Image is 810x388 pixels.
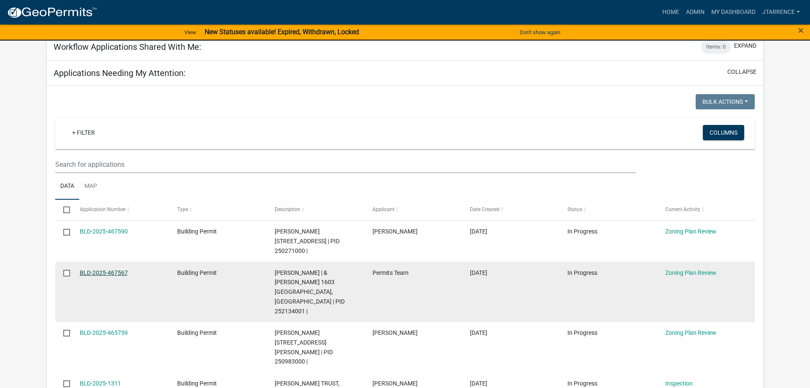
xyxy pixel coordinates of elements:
[470,329,487,336] span: 08/18/2025
[470,206,499,212] span: Date Created
[275,329,333,365] span: RICE,DOUGLAS R 1020 BIRCH ST, Houston County | PID 250983000 |
[683,4,708,20] a: Admin
[470,380,487,387] span: 08/18/2025
[567,206,582,212] span: Status
[181,25,200,39] a: View
[657,200,755,220] datatable-header-cell: Current Activity
[205,28,359,36] strong: New Statuses available! Expired, Withdrawn, Locked
[665,269,716,276] a: Zoning Plan Review
[177,329,217,336] span: Building Permit
[665,228,716,235] a: Zoning Plan Review
[55,173,79,200] a: Data
[275,228,340,254] span: POELLINGER,MIKEL R 21 ELM ST N, Houston County | PID 250271000 |
[701,40,731,54] div: Items: 0
[665,329,716,336] a: Zoning Plan Review
[373,206,394,212] span: Applicant
[80,206,126,212] span: Application Number
[71,200,169,220] datatable-header-cell: Application Number
[275,269,345,315] span: DE BOER,MICHAEL E | & LO ANN S STINSON-DE BOER 1603 WEST LN, Houston County | PID 252134001 |
[567,228,597,235] span: In Progress
[734,41,756,50] button: expand
[567,380,597,387] span: In Progress
[54,68,186,78] h5: Applications Needing My Attention:
[55,200,71,220] datatable-header-cell: Select
[559,200,657,220] datatable-header-cell: Status
[177,269,217,276] span: Building Permit
[373,329,418,336] span: Robert reyes
[55,156,636,173] input: Search for applications
[659,4,683,20] a: Home
[80,228,128,235] a: BLD-2025-467590
[79,173,102,200] a: Map
[80,329,128,336] a: BLD-2025-465759
[727,68,756,76] button: collapse
[696,94,755,109] button: Bulk Actions
[364,200,462,220] datatable-header-cell: Applicant
[169,200,267,220] datatable-header-cell: Type
[708,4,759,20] a: My Dashboard
[470,269,487,276] span: 08/21/2025
[798,25,804,35] button: Close
[267,200,364,220] datatable-header-cell: Description
[665,206,700,212] span: Current Activity
[177,228,217,235] span: Building Permit
[177,206,188,212] span: Type
[373,380,418,387] span: Graffunder
[80,380,121,387] a: BLD-2025-1311
[567,269,597,276] span: In Progress
[54,42,201,52] h5: Workflow Applications Shared With Me:
[80,269,128,276] a: BLD-2025-467567
[798,24,804,36] span: ×
[470,228,487,235] span: 08/21/2025
[65,125,102,140] a: + Filter
[567,329,597,336] span: In Progress
[177,380,217,387] span: Building Permit
[275,206,300,212] span: Description
[373,228,418,235] span: Dallas Werner
[516,25,564,39] button: Don't show again
[703,125,744,140] button: Columns
[665,380,693,387] a: Inspection
[373,269,408,276] span: Permits Team
[759,4,803,20] a: jtarrence
[462,200,559,220] datatable-header-cell: Date Created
